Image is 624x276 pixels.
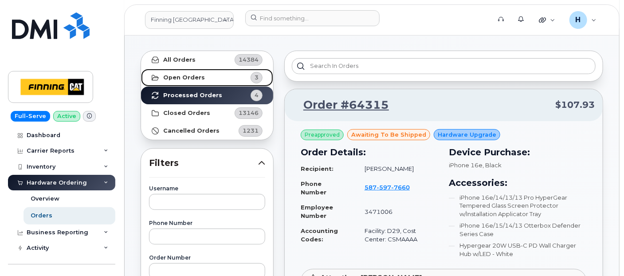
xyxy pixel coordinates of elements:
[449,146,587,159] h3: Device Purchase:
[141,104,273,122] a: Closed Orders13146
[301,146,439,159] h3: Order Details:
[141,122,273,140] a: Cancelled Orders1231
[449,176,587,189] h3: Accessories:
[149,186,265,191] label: Username
[163,56,196,63] strong: All Orders
[555,99,595,111] span: $107.93
[305,131,340,139] span: Preapproved
[141,87,273,104] a: Processed Orders4
[292,58,596,74] input: Search in orders
[301,204,333,219] strong: Employee Number
[245,10,380,26] input: Find something...
[149,221,265,226] label: Phone Number
[239,55,259,64] span: 14384
[449,162,483,169] span: iPhone 16e
[449,241,587,258] li: Hypergear 20W USB-C PD Wall Charger Hub w/LED - White
[145,11,234,29] a: Finning Canada
[357,223,438,247] td: Facility: D29, Cost Center: CSMAAAA
[365,184,410,191] span: 587
[301,180,326,196] strong: Phone Number
[357,200,438,223] td: 3471006
[563,11,603,29] div: hakaur@dminc.com
[301,227,338,243] strong: Accounting Codes:
[163,92,222,99] strong: Processed Orders
[533,11,561,29] div: Quicklinks
[351,130,426,139] span: awaiting to be shipped
[301,165,334,172] strong: Recipient:
[449,193,587,218] li: iPhone 16e/14/13/13 Pro HyperGear Tempered Glass Screen Protector w/Installation Applicator Tray
[391,184,410,191] span: 7660
[149,157,258,170] span: Filters
[365,184,420,191] a: 5875977660
[149,255,265,260] label: Order Number
[141,69,273,87] a: Open Orders3
[438,130,496,139] span: Hardware Upgrade
[163,127,220,134] strong: Cancelled Orders
[141,51,273,69] a: All Orders14384
[449,221,587,238] li: iPhone 16e/15/14/13 Otterbox Defender Series Case
[255,73,259,82] span: 3
[163,110,210,117] strong: Closed Orders
[163,74,205,81] strong: Open Orders
[357,161,438,177] td: [PERSON_NAME]
[239,109,259,117] span: 13146
[576,15,581,25] span: H
[483,162,502,169] span: , Black
[243,126,259,135] span: 1231
[293,97,389,113] a: Order #64315
[377,184,391,191] span: 597
[255,91,259,99] span: 4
